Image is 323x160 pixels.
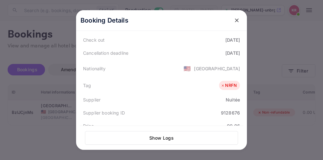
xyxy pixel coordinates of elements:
[83,109,125,116] div: Supplier booking ID
[83,65,106,72] div: Nationality
[225,37,240,43] div: [DATE]
[231,15,242,26] button: close
[184,63,191,74] span: United States
[221,109,240,116] div: 9128676
[85,131,238,145] button: Show Logs
[83,96,100,103] div: Supplier
[83,37,105,43] div: Check out
[83,122,94,129] div: Price
[221,82,237,89] div: NRFN
[226,96,240,103] div: Nuitée
[225,50,240,56] div: [DATE]
[227,122,240,129] div: 99.06
[83,82,91,89] div: Tag
[194,65,240,72] div: [GEOGRAPHIC_DATA]
[83,50,128,56] div: Cancellation deadline
[81,16,128,25] p: Booking Details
